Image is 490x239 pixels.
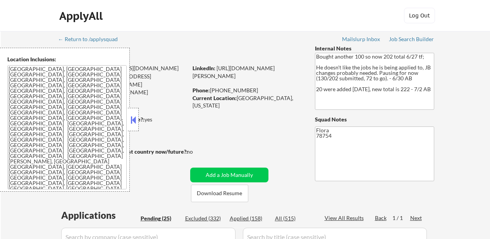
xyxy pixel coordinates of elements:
[58,36,125,44] a: ← Return to /applysquad
[7,55,127,63] div: Location Inclusions:
[392,214,410,222] div: 1 / 1
[275,215,314,222] div: All (515)
[190,168,268,182] button: Add a Job Manually
[375,214,387,222] div: Back
[59,9,105,23] div: ApplyAll
[389,36,434,44] a: Job Search Builder
[342,36,381,44] a: Mailslurp Inbox
[193,94,302,109] div: [GEOGRAPHIC_DATA], [US_STATE]
[193,65,275,79] a: [URL][DOMAIN_NAME][PERSON_NAME]
[187,148,209,156] div: no
[315,116,434,123] div: Squad Notes
[141,215,179,222] div: Pending (25)
[230,215,268,222] div: Applied (158)
[58,36,125,42] div: ← Return to /applysquad
[193,65,215,71] strong: LinkedIn:
[193,87,302,94] div: [PHONE_NUMBER]
[404,8,435,23] button: Log Out
[191,185,248,202] button: Download Resume
[342,36,381,42] div: Mailslurp Inbox
[315,45,434,52] div: Internal Notes
[389,36,434,42] div: Job Search Builder
[185,215,224,222] div: Excluded (332)
[193,95,237,101] strong: Current Location:
[193,87,210,94] strong: Phone:
[325,214,366,222] div: View All Results
[410,214,423,222] div: Next
[61,211,138,220] div: Applications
